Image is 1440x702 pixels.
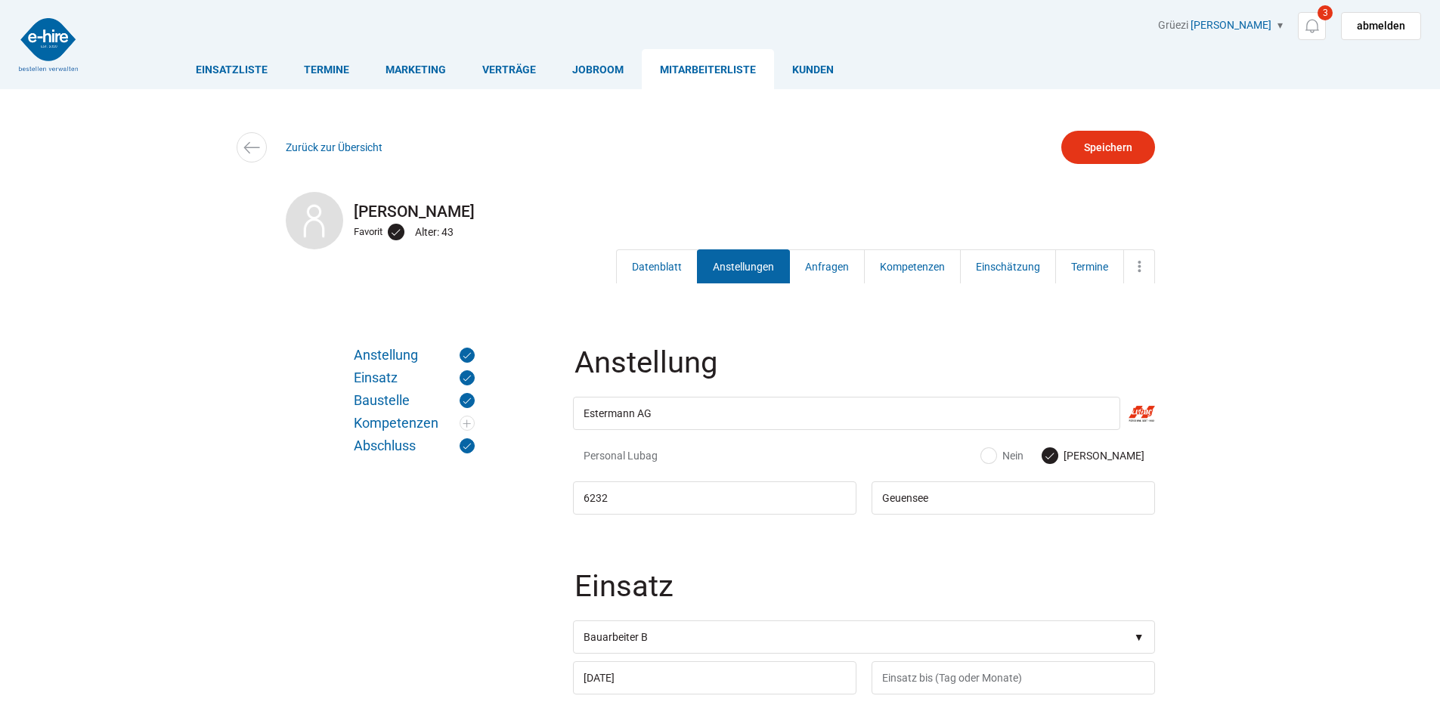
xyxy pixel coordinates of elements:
span: 3 [1318,5,1333,20]
input: Speichern [1061,131,1155,164]
img: logo2.png [19,18,78,71]
input: Arbeitsort Ort [872,481,1155,515]
a: Jobroom [554,49,642,89]
a: Anstellung [354,348,475,363]
img: icon-arrow-left.svg [240,137,262,159]
legend: Anstellung [573,348,1158,397]
a: Zurück zur Übersicht [286,141,382,153]
a: Kompetenzen [864,249,961,283]
a: Einsatz [354,370,475,385]
a: Einsatzliste [178,49,286,89]
input: Einsatz von (Tag oder Jahr) [573,661,856,694]
a: Datenblatt [616,249,698,283]
a: Abschluss [354,438,475,453]
a: Kompetenzen [354,416,475,431]
div: Grüezi [1158,19,1421,40]
input: Einsatz bis (Tag oder Monate) [872,661,1155,694]
a: Verträge [464,49,554,89]
a: abmelden [1341,12,1421,40]
label: Nein [981,448,1023,463]
label: [PERSON_NAME] [1042,448,1144,463]
a: Termine [1055,249,1124,283]
h2: [PERSON_NAME] [286,203,1155,221]
a: 3 [1298,12,1326,40]
a: [PERSON_NAME] [1191,19,1271,31]
a: Baustelle [354,393,475,408]
a: Anstellungen [697,249,790,283]
a: Einschätzung [960,249,1056,283]
a: Kunden [774,49,852,89]
a: Mitarbeiterliste [642,49,774,89]
input: Firma [573,397,1120,430]
img: icon-notification.svg [1302,17,1321,36]
a: Anfragen [789,249,865,283]
a: Marketing [367,49,464,89]
input: Arbeitsort PLZ [573,481,856,515]
a: Termine [286,49,367,89]
legend: Einsatz [573,571,1158,620]
div: Alter: 43 [415,222,457,242]
span: Personal Lubag [584,448,769,463]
